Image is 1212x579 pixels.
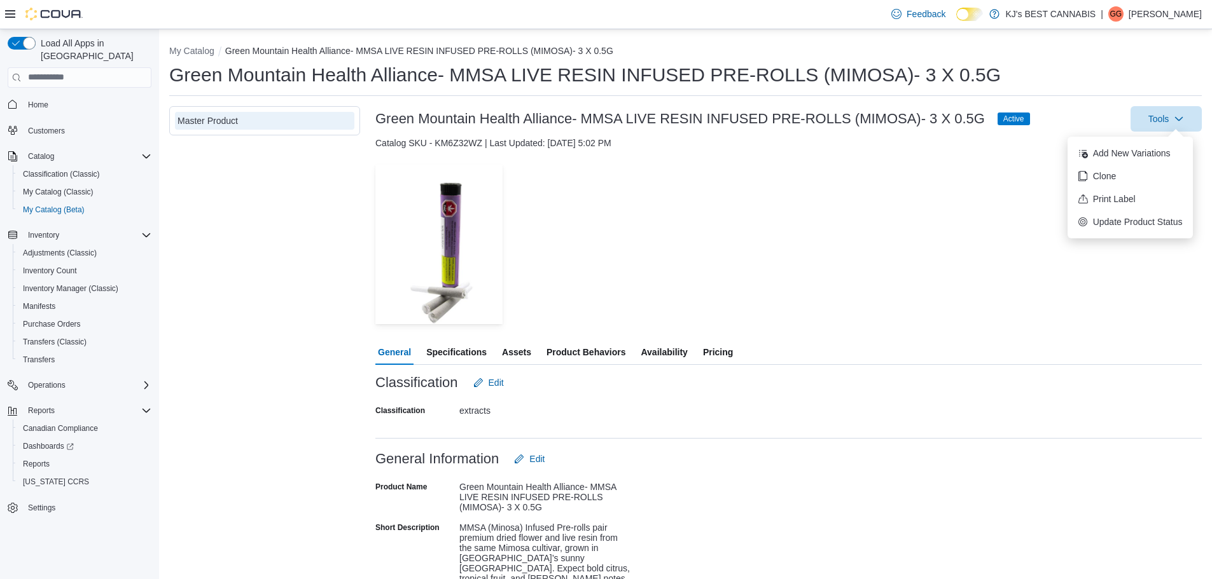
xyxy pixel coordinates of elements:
[18,334,92,350] a: Transfers (Classic)
[13,244,157,262] button: Adjustments (Classic)
[1006,6,1096,22] p: KJ's BEST CANNABIS
[426,339,487,365] span: Specifications
[375,111,985,126] h3: Green Mountain Health Alliance- MMSA LIVE RESIN INFUSED PRE-ROLLS (MIMOSA)- 3 X 0.5G
[23,423,98,433] span: Canadian Compliance
[23,441,74,451] span: Dashboards
[18,184,151,200] span: My Catalog (Classic)
[18,352,60,367] a: Transfers
[23,123,70,139] a: Customers
[468,370,509,395] button: Edit
[18,334,151,350] span: Transfers (Classic)
[13,280,157,297] button: Inventory Manager (Classic)
[13,333,157,351] button: Transfers (Classic)
[18,456,151,472] span: Reports
[3,226,157,244] button: Inventory
[28,503,55,513] span: Settings
[23,378,71,393] button: Operations
[28,151,54,161] span: Catalog
[459,477,630,512] div: Green Mountain Health Alliance- MMSA LIVE RESIN INFUSED PRE-ROLLS (MIMOSA)- 3 X 0.5G
[18,474,151,489] span: Washington CCRS
[1101,6,1103,22] p: |
[13,297,157,315] button: Manifests
[23,500,151,515] span: Settings
[1003,113,1024,125] span: Active
[23,319,81,329] span: Purchase Orders
[13,165,157,183] button: Classification (Classic)
[23,266,77,276] span: Inventory Count
[225,46,613,56] button: Green Mountain Health Alliance- MMSA LIVE RESIN INFUSED PRE-ROLLS (MIMOSA)- 3 X 0.5G
[18,281,123,296] a: Inventory Manager (Classic)
[375,522,440,533] label: Short Description
[169,44,1202,60] nav: An example of EuiBreadcrumbs
[3,121,157,140] button: Customers
[23,123,151,139] span: Customers
[36,37,151,62] span: Load All Apps in [GEOGRAPHIC_DATA]
[3,376,157,394] button: Operations
[23,205,85,215] span: My Catalog (Beta)
[13,183,157,201] button: My Catalog (Classic)
[502,339,531,365] span: Assets
[23,403,151,418] span: Reports
[378,339,411,365] span: General
[956,8,983,21] input: Dark Mode
[1093,193,1183,205] span: Print Label
[13,437,157,455] a: Dashboards
[18,474,94,489] a: [US_STATE] CCRS
[23,228,151,243] span: Inventory
[886,1,951,27] a: Feedback
[375,375,458,390] h3: Classification
[23,283,118,294] span: Inventory Manager (Classic)
[23,459,50,469] span: Reports
[18,439,79,454] a: Dashboards
[18,167,105,182] a: Classification (Classic)
[18,184,99,200] a: My Catalog (Classic)
[169,62,1001,88] h1: Green Mountain Health Alliance- MMSA LIVE RESIN INFUSED PRE-ROLLS (MIMOSA)- 3 X 0.5G
[28,230,59,240] span: Inventory
[1148,112,1169,125] span: Tools
[3,147,157,165] button: Catalog
[23,403,60,418] button: Reports
[23,187,94,197] span: My Catalog (Classic)
[1110,6,1122,22] span: GG
[23,248,97,258] span: Adjustments (Classic)
[25,8,83,20] img: Cova
[703,339,733,365] span: Pricing
[1073,165,1188,187] button: Clone
[18,421,151,436] span: Canadian Compliance
[23,169,100,179] span: Classification (Classic)
[489,376,504,389] span: Edit
[23,477,89,487] span: [US_STATE] CCRS
[28,126,65,136] span: Customers
[18,456,55,472] a: Reports
[1073,187,1188,210] button: Print Label
[23,228,64,243] button: Inventory
[509,446,550,472] button: Edit
[3,498,157,517] button: Settings
[529,453,545,465] span: Edit
[18,263,151,278] span: Inventory Count
[13,201,157,219] button: My Catalog (Beta)
[23,337,87,347] span: Transfers (Classic)
[1108,6,1124,22] div: Gurvinder Gurvinder
[547,339,625,365] span: Product Behaviors
[3,402,157,419] button: Reports
[18,317,86,332] a: Purchase Orders
[13,351,157,369] button: Transfers
[641,339,687,365] span: Availability
[1073,142,1188,165] button: Add New Variations
[1131,106,1202,132] button: Tools
[23,355,55,365] span: Transfers
[23,301,55,311] span: Manifests
[375,165,503,325] img: Image for Green Mountain Health Alliance- MMSA LIVE RESIN INFUSED PRE-ROLLS (MIMOSA)- 3 X 0.5G
[1093,215,1183,228] span: Update Product Status
[13,315,157,333] button: Purchase Orders
[18,299,151,314] span: Manifests
[1093,170,1183,182] span: Clone
[18,299,60,314] a: Manifests
[23,97,151,112] span: Home
[13,419,157,437] button: Canadian Compliance
[1129,6,1202,22] p: [PERSON_NAME]
[18,421,103,436] a: Canadian Compliance
[169,46,214,56] button: My Catalog
[3,95,157,114] button: Home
